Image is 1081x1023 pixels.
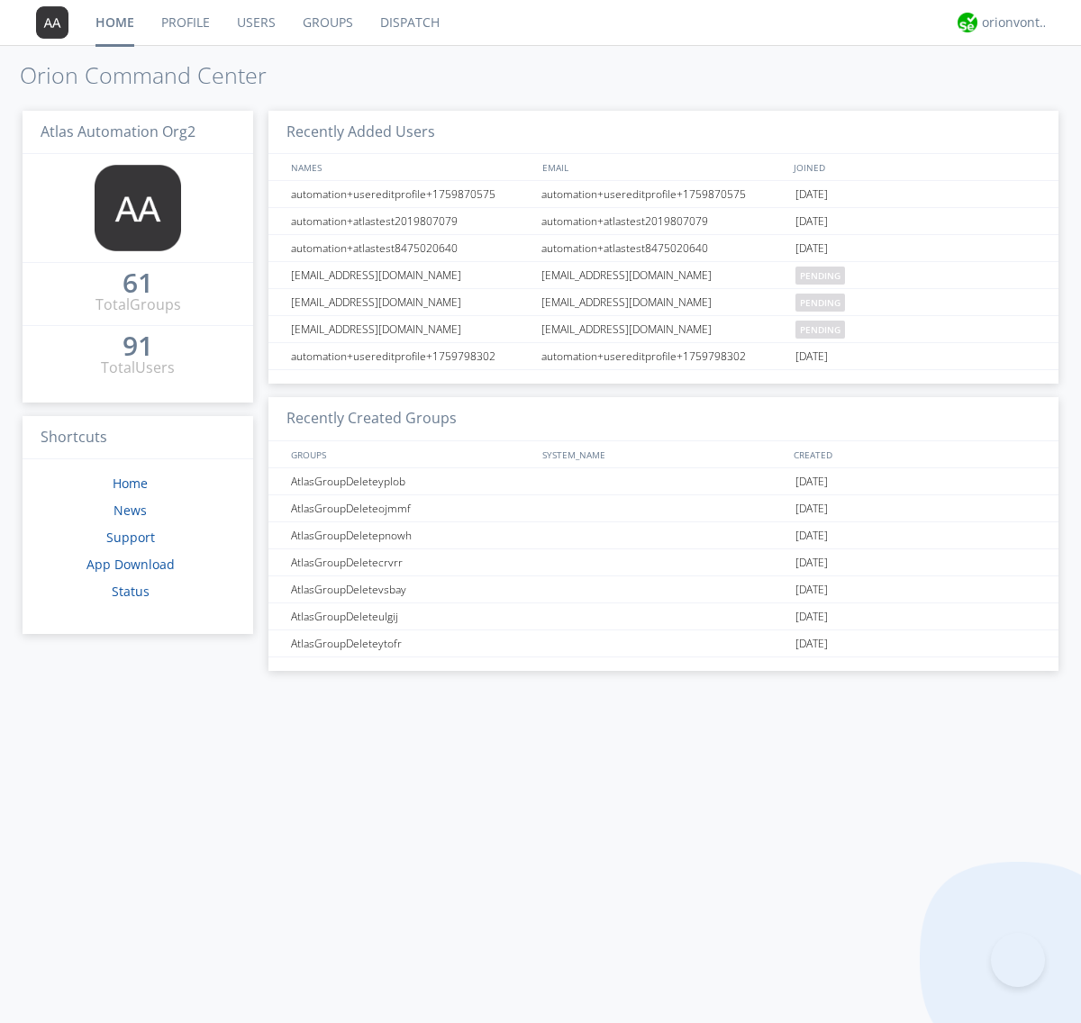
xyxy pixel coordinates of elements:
div: EMAIL [538,154,789,180]
span: [DATE] [795,549,828,576]
span: pending [795,321,845,339]
a: Support [106,529,155,546]
img: 29d36aed6fa347d5a1537e7736e6aa13 [958,13,977,32]
div: 91 [123,337,153,355]
div: automation+usereditprofile+1759798302 [537,343,791,369]
a: [EMAIL_ADDRESS][DOMAIN_NAME][EMAIL_ADDRESS][DOMAIN_NAME]pending [268,262,1058,289]
a: [EMAIL_ADDRESS][DOMAIN_NAME][EMAIL_ADDRESS][DOMAIN_NAME]pending [268,316,1058,343]
div: automation+usereditprofile+1759870575 [537,181,791,207]
h3: Shortcuts [23,416,253,460]
span: Atlas Automation Org2 [41,122,195,141]
a: 61 [123,274,153,294]
span: [DATE] [795,343,828,370]
span: [DATE] [795,208,828,235]
div: automation+atlastest8475020640 [537,235,791,261]
span: [DATE] [795,603,828,630]
div: AtlasGroupDeletecrvrr [286,549,536,575]
div: [EMAIL_ADDRESS][DOMAIN_NAME] [537,262,791,288]
span: [DATE] [795,495,828,522]
div: AtlasGroupDeleteytofr [286,630,536,656]
span: [DATE] [795,522,828,549]
div: automation+usereditprofile+1759798302 [286,343,536,369]
span: [DATE] [795,181,828,208]
a: AtlasGroupDeleteytofr[DATE] [268,630,1058,657]
a: automation+atlastest8475020640automation+atlastest8475020640[DATE] [268,235,1058,262]
div: automation+atlastest2019807079 [537,208,791,234]
div: AtlasGroupDeletevsbay [286,576,536,602]
a: App Download [86,556,175,573]
a: AtlasGroupDeleteulgij[DATE] [268,603,1058,630]
div: CREATED [789,441,1041,467]
span: [DATE] [795,468,828,495]
iframe: Toggle Customer Support [991,933,1045,987]
a: AtlasGroupDeletecrvrr[DATE] [268,549,1058,576]
img: 373638.png [36,6,68,39]
div: NAMES [286,154,533,180]
div: JOINED [789,154,1041,180]
div: Total Groups [95,294,181,315]
div: automation+atlastest2019807079 [286,208,536,234]
h3: Recently Added Users [268,111,1058,155]
div: orionvontas+atlas+automation+org2 [982,14,1049,32]
div: automation+atlastest8475020640 [286,235,536,261]
div: AtlasGroupDeleteyplob [286,468,536,494]
div: AtlasGroupDeletepnowh [286,522,536,548]
div: [EMAIL_ADDRESS][DOMAIN_NAME] [286,262,536,288]
a: automation+usereditprofile+1759798302automation+usereditprofile+1759798302[DATE] [268,343,1058,370]
a: AtlasGroupDeleteojmmf[DATE] [268,495,1058,522]
a: [EMAIL_ADDRESS][DOMAIN_NAME][EMAIL_ADDRESS][DOMAIN_NAME]pending [268,289,1058,316]
div: AtlasGroupDeleteojmmf [286,495,536,521]
span: pending [795,267,845,285]
span: [DATE] [795,630,828,657]
a: Home [113,475,148,492]
a: Status [112,583,150,600]
a: News [114,502,147,519]
div: automation+usereditprofile+1759870575 [286,181,536,207]
a: automation+usereditprofile+1759870575automation+usereditprofile+1759870575[DATE] [268,181,1058,208]
img: 373638.png [95,165,181,251]
h3: Recently Created Groups [268,397,1058,441]
a: AtlasGroupDeletepnowh[DATE] [268,522,1058,549]
a: AtlasGroupDeletevsbay[DATE] [268,576,1058,603]
span: [DATE] [795,576,828,603]
div: 61 [123,274,153,292]
div: [EMAIL_ADDRESS][DOMAIN_NAME] [537,289,791,315]
a: automation+atlastest2019807079automation+atlastest2019807079[DATE] [268,208,1058,235]
div: Total Users [101,358,175,378]
span: [DATE] [795,235,828,262]
div: [EMAIL_ADDRESS][DOMAIN_NAME] [537,316,791,342]
div: SYSTEM_NAME [538,441,789,467]
span: pending [795,294,845,312]
div: [EMAIL_ADDRESS][DOMAIN_NAME] [286,289,536,315]
div: [EMAIL_ADDRESS][DOMAIN_NAME] [286,316,536,342]
div: GROUPS [286,441,533,467]
a: 91 [123,337,153,358]
div: AtlasGroupDeleteulgij [286,603,536,629]
a: AtlasGroupDeleteyplob[DATE] [268,468,1058,495]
